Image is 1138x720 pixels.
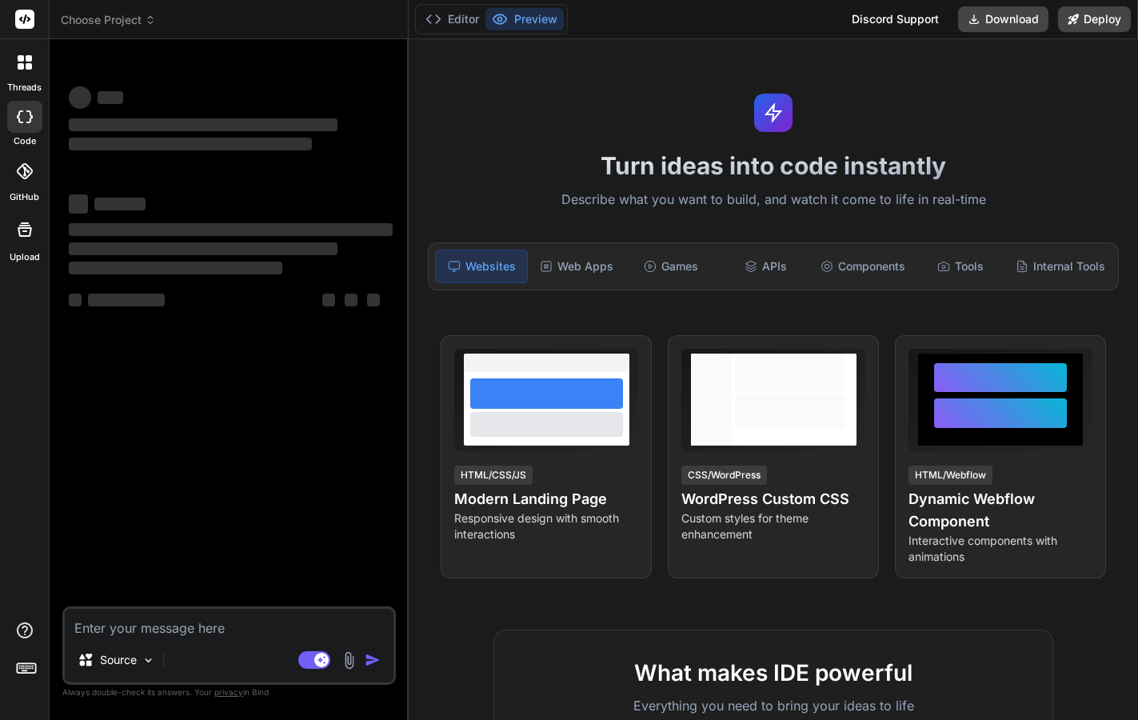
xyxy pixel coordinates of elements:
[1058,6,1131,32] button: Deploy
[69,294,82,306] span: ‌
[62,685,396,700] p: Always double-check its answers. Your in Bind
[94,198,146,210] span: ‌
[142,654,155,667] img: Pick Models
[365,652,381,668] img: icon
[520,656,1027,690] h2: What makes IDE powerful
[100,652,137,668] p: Source
[908,488,1092,533] h4: Dynamic Webflow Component
[69,242,337,255] span: ‌
[958,6,1048,32] button: Download
[625,250,717,283] div: Games
[520,696,1027,715] p: Everything you need to bring your ideas to life
[69,138,312,150] span: ‌
[10,250,40,264] label: Upload
[531,250,622,283] div: Web Apps
[69,262,282,274] span: ‌
[681,466,767,485] div: CSS/WordPress
[340,651,358,670] img: attachment
[842,6,948,32] div: Discord Support
[367,294,380,306] span: ‌
[88,294,165,306] span: ‌
[69,223,393,236] span: ‌
[681,488,865,510] h4: WordPress Custom CSS
[98,91,123,104] span: ‌
[418,151,1128,180] h1: Turn ideas into code instantly
[69,86,91,109] span: ‌
[69,194,88,214] span: ‌
[485,8,564,30] button: Preview
[419,8,485,30] button: Editor
[418,190,1128,210] p: Describe what you want to build, and watch it come to life in real-time
[915,250,1006,283] div: Tools
[435,250,528,283] div: Websites
[908,533,1092,565] p: Interactive components with animations
[10,190,39,204] label: GitHub
[454,466,533,485] div: HTML/CSS/JS
[214,687,243,697] span: privacy
[908,466,992,485] div: HTML/Webflow
[454,488,638,510] h4: Modern Landing Page
[814,250,912,283] div: Components
[7,81,42,94] label: threads
[61,12,156,28] span: Choose Project
[345,294,357,306] span: ‌
[681,510,865,542] p: Custom styles for theme enhancement
[454,510,638,542] p: Responsive design with smooth interactions
[69,118,337,131] span: ‌
[14,134,36,148] label: code
[322,294,335,306] span: ‌
[1009,250,1112,283] div: Internal Tools
[720,250,811,283] div: APIs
